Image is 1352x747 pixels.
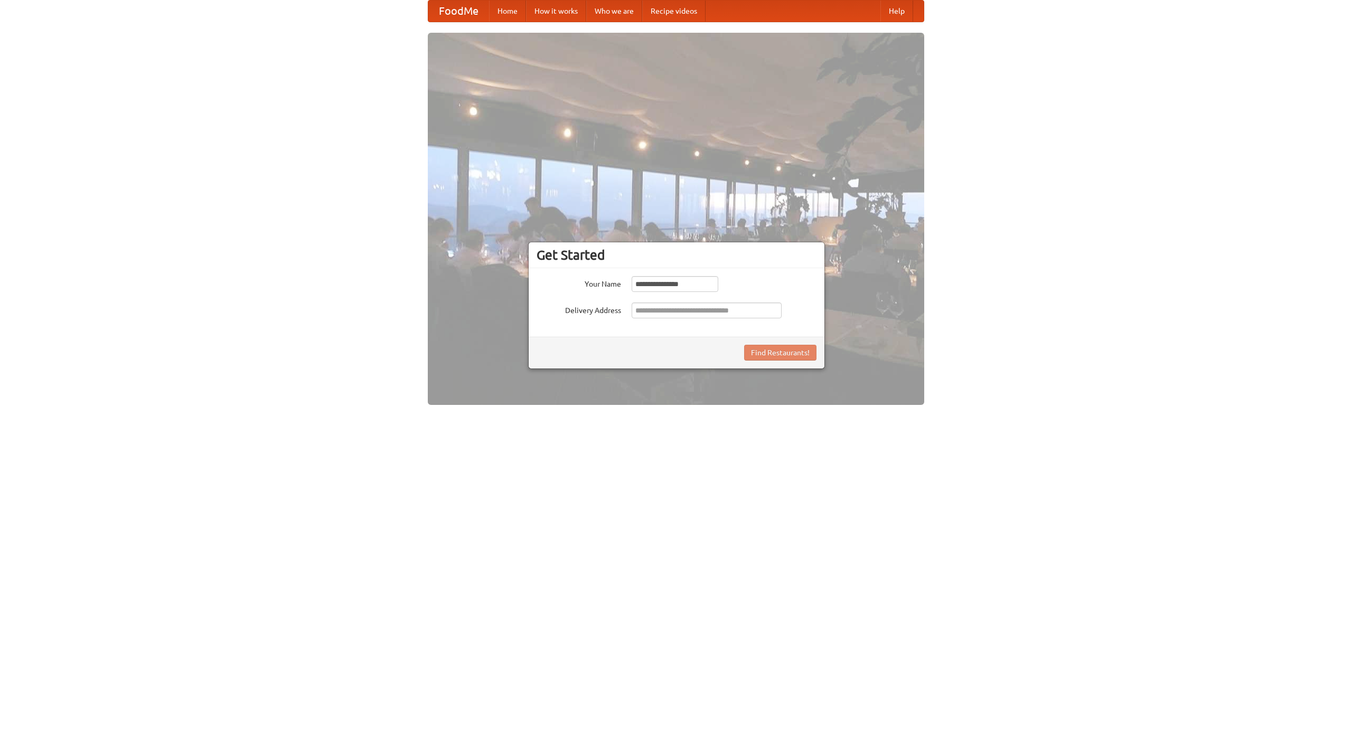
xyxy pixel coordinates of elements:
a: Recipe videos [642,1,706,22]
a: FoodMe [428,1,489,22]
a: Home [489,1,526,22]
label: Delivery Address [537,302,621,316]
a: How it works [526,1,586,22]
a: Who we are [586,1,642,22]
label: Your Name [537,276,621,289]
button: Find Restaurants! [744,345,816,361]
h3: Get Started [537,247,816,263]
a: Help [880,1,913,22]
